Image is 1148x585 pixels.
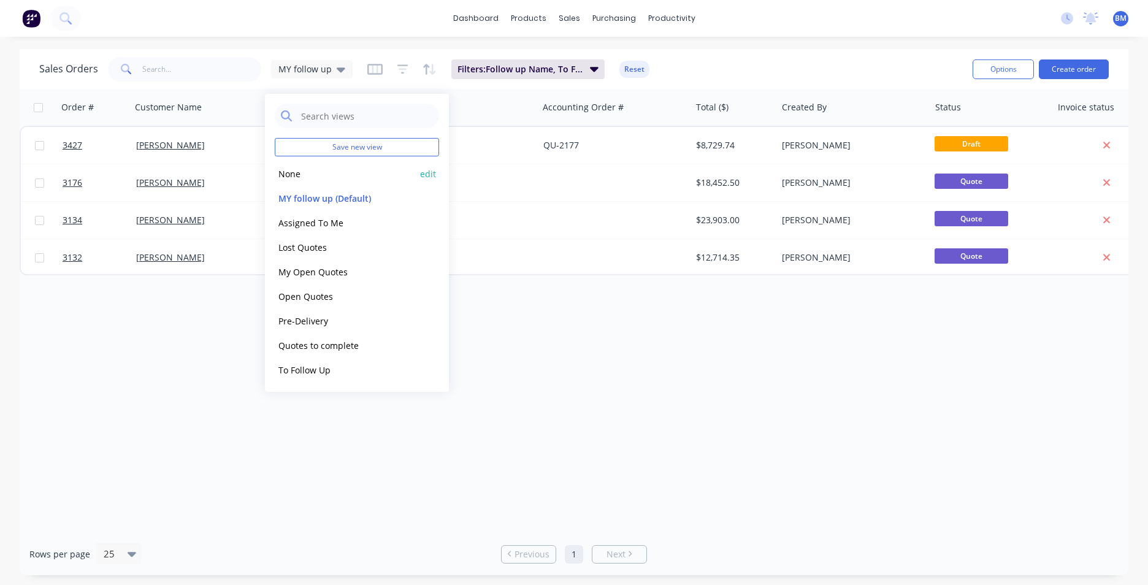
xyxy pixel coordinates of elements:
div: purchasing [586,9,642,28]
a: [PERSON_NAME] [136,251,205,263]
span: Draft [935,136,1008,151]
div: [PERSON_NAME] [782,214,918,226]
a: 3134 [63,202,136,239]
button: My Open Quotes [275,265,415,279]
span: 3132 [63,251,82,264]
div: Order # [61,101,94,113]
div: $18,452.50 [696,177,768,189]
button: Quotes to complete [275,338,415,353]
div: Customer Name [135,101,202,113]
span: 3427 [63,139,82,151]
div: Total ($) [696,101,729,113]
button: Options [973,59,1034,79]
span: Rows per page [29,548,90,560]
span: Quote [935,248,1008,264]
button: MY follow up (Default) [275,191,415,205]
button: Open Quotes [275,289,415,304]
div: Accounting Order # [543,101,624,113]
a: dashboard [447,9,505,28]
span: Previous [515,548,549,560]
span: MY follow up [278,63,332,75]
a: 3176 [63,164,136,201]
button: Save new view [275,138,439,156]
button: Pre-Delivery [275,314,415,328]
span: 3176 [63,177,82,189]
img: Factory [22,9,40,28]
button: Assigned To Me [275,216,415,230]
div: [PERSON_NAME] [782,177,918,189]
div: products [505,9,553,28]
span: Next [607,548,626,560]
a: 3132 [63,239,136,276]
span: BM [1115,13,1127,24]
div: Status [935,101,961,113]
button: Reset [619,61,649,78]
span: Quote [935,174,1008,189]
span: Quote [935,211,1008,226]
div: Invoice status [1058,101,1114,113]
a: QU-2177 [543,139,579,151]
input: Search... [142,57,262,82]
div: sales [553,9,586,28]
div: $12,714.35 [696,251,768,264]
div: Created By [782,101,827,113]
h1: Sales Orders [39,63,98,75]
button: Filters:Follow up Name, To Follow Up [451,59,605,79]
div: $23,903.00 [696,214,768,226]
div: productivity [642,9,702,28]
div: [PERSON_NAME] [782,139,918,151]
span: Filters: Follow up Name, To Follow Up [457,63,583,75]
button: Lost Quotes [275,240,415,254]
button: edit [420,167,436,180]
ul: Pagination [496,545,652,564]
button: Create order [1039,59,1109,79]
a: Page 1 is your current page [565,545,583,564]
a: Previous page [502,548,556,560]
div: $8,729.74 [696,139,768,151]
a: [PERSON_NAME] [136,214,205,226]
a: 3427 [63,127,136,164]
input: Search views [300,104,433,128]
span: 3134 [63,214,82,226]
a: [PERSON_NAME] [136,177,205,188]
button: None [275,167,415,181]
div: [PERSON_NAME] [782,251,918,264]
a: Next page [592,548,646,560]
button: To Follow Up [275,363,415,377]
a: [PERSON_NAME] [136,139,205,151]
